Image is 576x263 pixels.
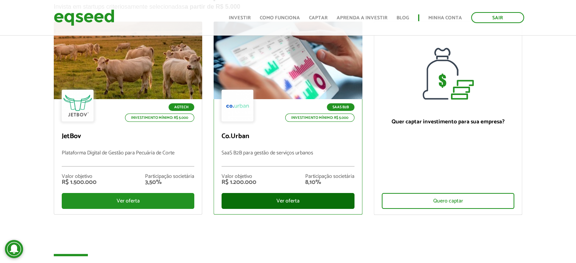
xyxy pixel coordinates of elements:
[327,103,354,111] p: SaaS B2B
[62,193,195,209] div: Ver oferta
[62,150,195,167] p: Plataforma Digital de Gestão para Pecuária de Corte
[222,150,354,167] p: SaaS B2B para gestão de serviços urbanos
[471,12,524,23] a: Sair
[62,132,195,141] p: JetBov
[125,114,194,122] p: Investimento mínimo: R$ 5.000
[145,179,194,185] div: 3,50%
[62,174,97,179] div: Valor objetivo
[222,132,354,141] p: Co.Urban
[305,179,354,185] div: 8,10%
[374,22,523,215] a: Quer captar investimento para sua empresa? Quero captar
[260,16,300,20] a: Como funciona
[222,174,256,179] div: Valor objetivo
[54,8,114,28] img: EqSeed
[305,174,354,179] div: Participação societária
[145,174,194,179] div: Participação societária
[222,179,256,185] div: R$ 1.200.000
[222,193,354,209] div: Ver oferta
[396,16,409,20] a: Blog
[62,179,97,185] div: R$ 1.500.000
[382,193,515,209] div: Quero captar
[309,16,328,20] a: Captar
[229,16,251,20] a: Investir
[169,103,194,111] p: Agtech
[428,16,462,20] a: Minha conta
[337,16,387,20] a: Aprenda a investir
[382,118,515,125] p: Quer captar investimento para sua empresa?
[285,114,354,122] p: Investimento mínimo: R$ 5.000
[54,22,203,215] a: Agtech Investimento mínimo: R$ 5.000 JetBov Plataforma Digital de Gestão para Pecuária de Corte V...
[214,22,362,215] a: SaaS B2B Investimento mínimo: R$ 5.000 Co.Urban SaaS B2B para gestão de serviços urbanos Valor ob...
